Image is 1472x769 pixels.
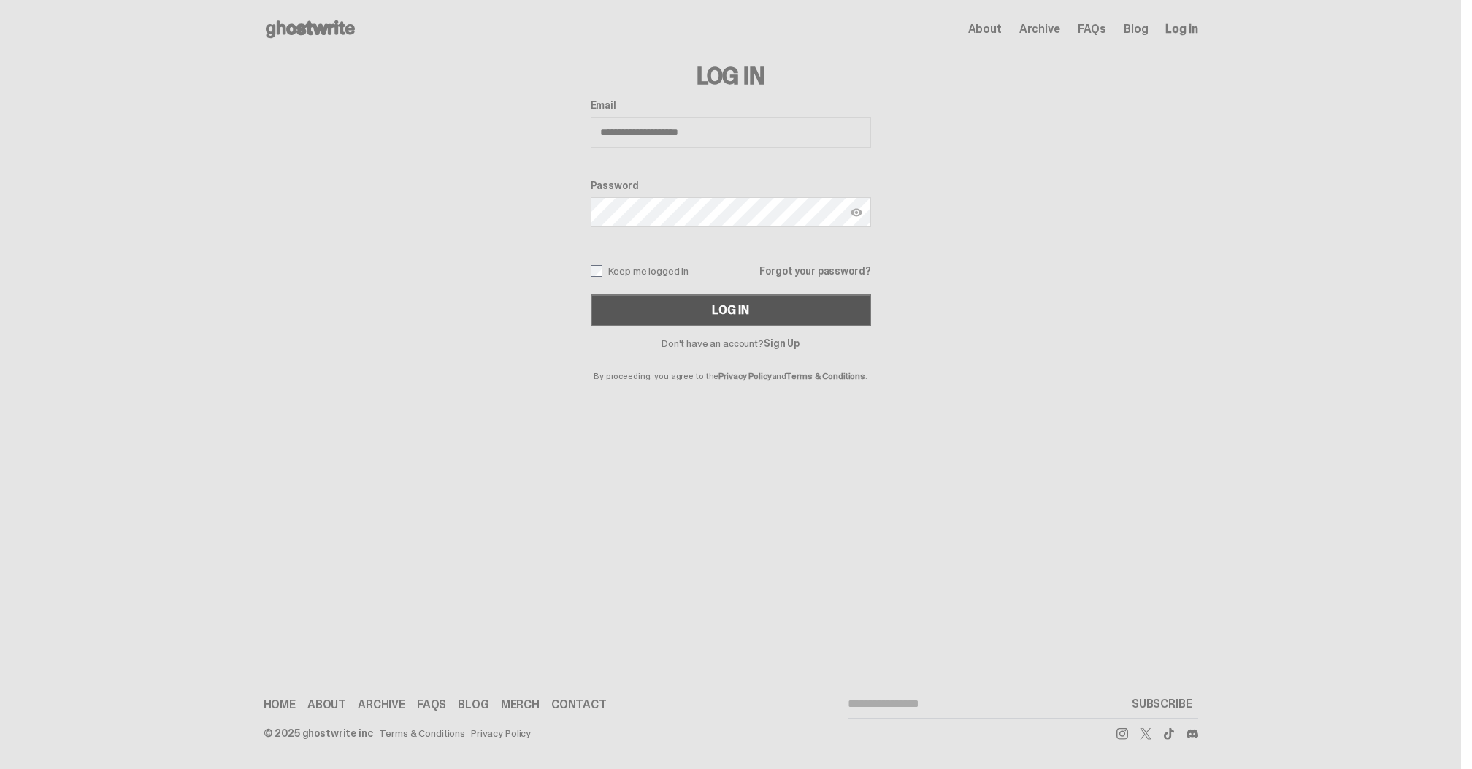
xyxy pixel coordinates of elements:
[851,207,862,218] img: Show password
[759,266,870,276] a: Forgot your password?
[591,180,871,191] label: Password
[1165,23,1197,35] a: Log in
[591,348,871,380] p: By proceeding, you agree to the and .
[417,699,446,711] a: FAQs
[591,64,871,88] h3: Log In
[591,265,689,277] label: Keep me logged in
[379,728,465,738] a: Terms & Conditions
[968,23,1002,35] a: About
[501,699,540,711] a: Merch
[358,699,405,711] a: Archive
[264,699,296,711] a: Home
[307,699,346,711] a: About
[591,265,602,277] input: Keep me logged in
[591,99,871,111] label: Email
[471,728,531,738] a: Privacy Policy
[458,699,488,711] a: Blog
[786,370,865,382] a: Terms & Conditions
[591,294,871,326] button: Log In
[1019,23,1060,35] a: Archive
[1078,23,1106,35] a: FAQs
[712,305,748,316] div: Log In
[591,338,871,348] p: Don't have an account?
[551,699,607,711] a: Contact
[1124,23,1148,35] a: Blog
[264,728,373,738] div: © 2025 ghostwrite inc
[764,337,800,350] a: Sign Up
[1126,689,1198,719] button: SUBSCRIBE
[718,370,771,382] a: Privacy Policy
